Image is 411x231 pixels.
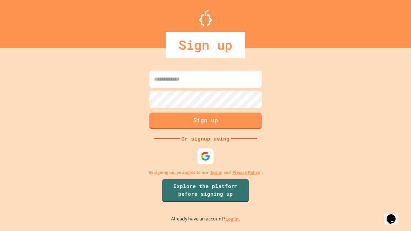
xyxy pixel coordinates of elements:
[149,113,262,129] button: Sign up
[225,216,240,222] a: Log in.
[171,215,240,223] p: Already have an account?
[384,205,405,225] iframe: chat widget
[180,135,231,142] div: Or signup using
[148,169,263,176] p: By signing up, you agree to our and .
[199,10,212,26] img: Logo.svg
[166,32,245,58] div: Sign up
[201,151,210,161] img: google-icon.svg
[358,177,405,205] iframe: chat widget
[162,179,249,202] a: Explore the platform before signing up
[210,169,222,176] a: Terms
[232,169,260,176] a: Privacy Policy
